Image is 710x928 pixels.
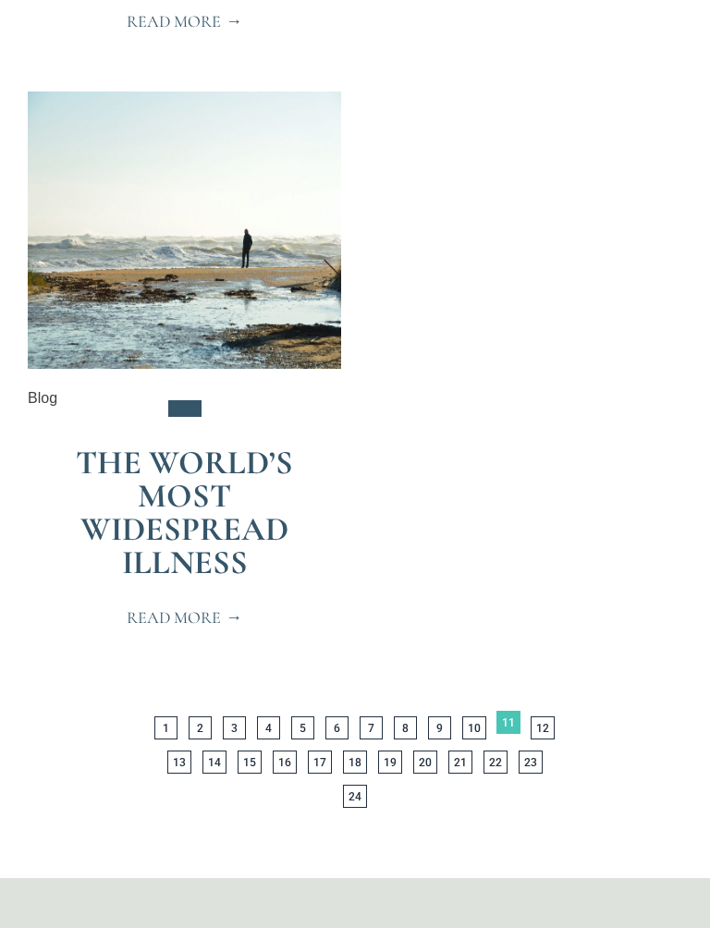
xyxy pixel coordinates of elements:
nav: Pagination [93,655,617,813]
a: 15 [238,751,262,774]
a: 19 [378,751,402,774]
a: 8 [394,716,417,739]
a: 18 [343,751,367,774]
a: 9 [428,716,451,739]
a: 7 [360,716,383,739]
a: The World’s Most Widespread Illness [76,443,293,582]
a: 14 [202,751,226,774]
a: 21 [448,751,472,774]
img: stormy-weather-on-the-beach [28,92,341,369]
a: 17 [308,751,332,774]
a: 16 [273,751,297,774]
a: 10 [462,716,486,739]
span: Read More [127,609,242,626]
span: Read More [127,13,242,30]
a: 2 [189,716,212,739]
a: 5 [291,716,314,739]
a: 1 [154,716,177,739]
a: Read More [104,598,264,637]
a: 22 [484,751,508,774]
a: 24 [343,785,367,808]
a: 13 [167,751,191,774]
a: 12 [531,716,555,739]
a: Read More [104,2,264,41]
a: 20 [413,751,437,774]
a: 6 [325,716,349,739]
a: 23 [519,751,543,774]
a: 4 [257,716,280,739]
a: 3 [223,716,246,739]
span: 11 [496,711,520,734]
